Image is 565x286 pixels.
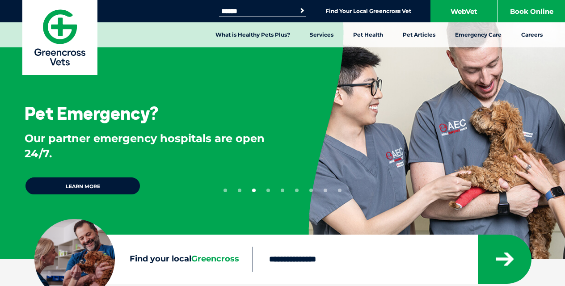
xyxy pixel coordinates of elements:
a: Services [300,22,343,47]
a: Pet Articles [393,22,445,47]
a: Emergency Care [445,22,511,47]
button: 3 of 9 [252,189,256,192]
span: Greencross [191,254,239,264]
a: Pet Health [343,22,393,47]
p: Our partner emergency hospitals are open 24/7. [25,131,279,161]
button: 2 of 9 [238,189,241,192]
button: 1 of 9 [223,189,227,192]
button: 5 of 9 [281,189,284,192]
a: Careers [511,22,552,47]
a: What is Healthy Pets Plus? [206,22,300,47]
button: Search [298,6,307,15]
button: 4 of 9 [266,189,270,192]
button: 9 of 9 [338,189,342,192]
label: Find your local [34,252,253,266]
h3: Pet Emergency? [25,104,159,122]
a: Learn more [25,177,141,195]
button: 7 of 9 [309,189,313,192]
button: 8 of 9 [324,189,327,192]
a: Find Your Local Greencross Vet [325,8,411,15]
button: 6 of 9 [295,189,299,192]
